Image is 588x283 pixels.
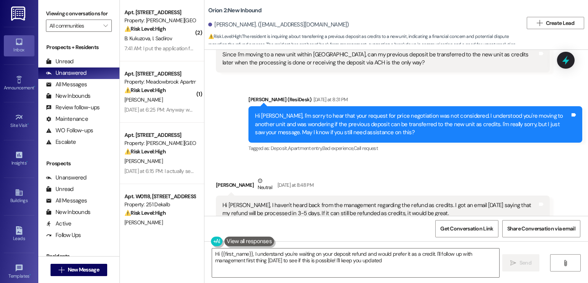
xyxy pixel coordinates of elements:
div: Property: Meadowbrook Apartments [124,78,195,86]
span: [PERSON_NAME] [124,158,163,165]
img: ResiDesk Logo [11,7,27,21]
button: Create Lead [527,17,584,29]
div: Prospects [38,160,119,168]
div: Apt. [STREET_ADDRESS] [124,131,195,139]
strong: ⚠️ Risk Level: High [208,33,241,39]
div: Hi [PERSON_NAME], I haven't heard back from the management regarding the refund as credits. I got... [222,201,537,218]
strong: ⚠️ Risk Level: High [124,148,166,155]
div: New Inbounds [46,208,90,216]
span: New Message [68,266,99,274]
span: • [26,159,28,165]
span: Bad experience , [322,145,354,151]
div: [PERSON_NAME]. ([EMAIL_ADDRESS][DOMAIN_NAME]) [208,21,349,29]
div: Maintenance [46,115,88,123]
span: • [29,272,31,278]
div: 7:41 AM: I put the application for Hopeanddoor they asking Late notice including all the late fee... [124,45,378,52]
strong: ⚠️ Risk Level: High [124,209,166,216]
strong: ⚠️ Risk Level: High [124,25,166,32]
div: Unanswered [46,69,87,77]
div: Property: 251 Dekalb [124,201,195,209]
div: Review follow-ups [46,104,100,112]
button: Send [502,254,539,271]
i:  [59,267,64,273]
i:  [562,260,568,266]
div: Tagged as: [248,143,582,154]
span: Call request [354,145,378,151]
i:  [103,23,108,29]
a: Buildings [4,186,34,207]
div: Since I'm moving to a new unit within [GEOGRAPHIC_DATA], can my previous deposit be transferred t... [222,51,537,67]
span: : The resident is inquiring about transferring a previous deposit as credits to a new unit, indic... [208,33,523,49]
a: Inbox [4,35,34,56]
div: Escalate [46,138,76,146]
div: Unanswered [46,174,87,182]
label: Viewing conversations for [46,8,112,20]
span: Deposit , [271,145,288,151]
div: New Inbounds [46,92,90,100]
div: Prospects + Residents [38,43,119,51]
span: [PERSON_NAME] [124,219,163,226]
button: Get Conversation Link [435,220,498,237]
div: Apt. W0118, [STREET_ADDRESS] [124,193,195,201]
div: Neutral [256,177,274,193]
div: [DATE] at 6:15 PM: I actually sent a letter out like maybe [DATE] , I can't stay till September. ... [124,168,442,174]
span: I. Sadirov [152,35,172,42]
span: B. Kukuzova [124,35,152,42]
span: [PERSON_NAME] [124,96,163,103]
div: [PERSON_NAME] (ResiDesk) [248,95,582,106]
button: Share Conversation via email [502,220,580,237]
a: Templates • [4,262,34,282]
div: Apt. [STREET_ADDRESS] [124,8,195,16]
strong: ⚠️ Risk Level: High [124,87,166,94]
span: Apartment entry , [288,145,322,151]
div: Active [46,220,72,228]
div: Unread [46,58,73,66]
div: Hi [PERSON_NAME], I'm sorry to hear that your request for price negotiation was not considered. I... [255,112,570,137]
div: [DATE] at 6:25 PM: Anyway we can have the late fee waived? [124,106,260,113]
span: • [34,84,35,89]
a: Insights • [4,148,34,169]
span: • [28,122,29,127]
div: Property: [PERSON_NAME][GEOGRAPHIC_DATA] [124,139,195,147]
div: Apt. [STREET_ADDRESS] [124,70,195,78]
input: All communities [49,20,100,32]
span: Create Lead [546,19,574,27]
button: New Message [51,264,107,276]
span: Get Conversation Link [440,225,493,233]
b: Orion 2: New Inbound [208,7,261,15]
div: Follow Ups [46,231,81,239]
div: Unread [46,185,73,193]
a: Site Visit • [4,111,34,132]
div: Residents [38,252,119,260]
div: [DATE] at 8:48 PM [276,181,314,189]
div: [DATE] at 8:31 PM [312,95,348,104]
div: Property: [PERSON_NAME][GEOGRAPHIC_DATA] [124,16,195,25]
a: Leads [4,224,34,245]
div: WO Follow-ups [46,127,93,135]
i:  [510,260,516,266]
span: Share Conversation via email [507,225,575,233]
span: Send [519,259,531,267]
textarea: Hi {{first_name}}, I understand you're waiting on your deposit refund and would prefer it as a cr... [212,248,499,277]
div: All Messages [46,81,87,89]
div: All Messages [46,197,87,205]
i:  [537,20,542,26]
div: [PERSON_NAME] [216,177,550,196]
